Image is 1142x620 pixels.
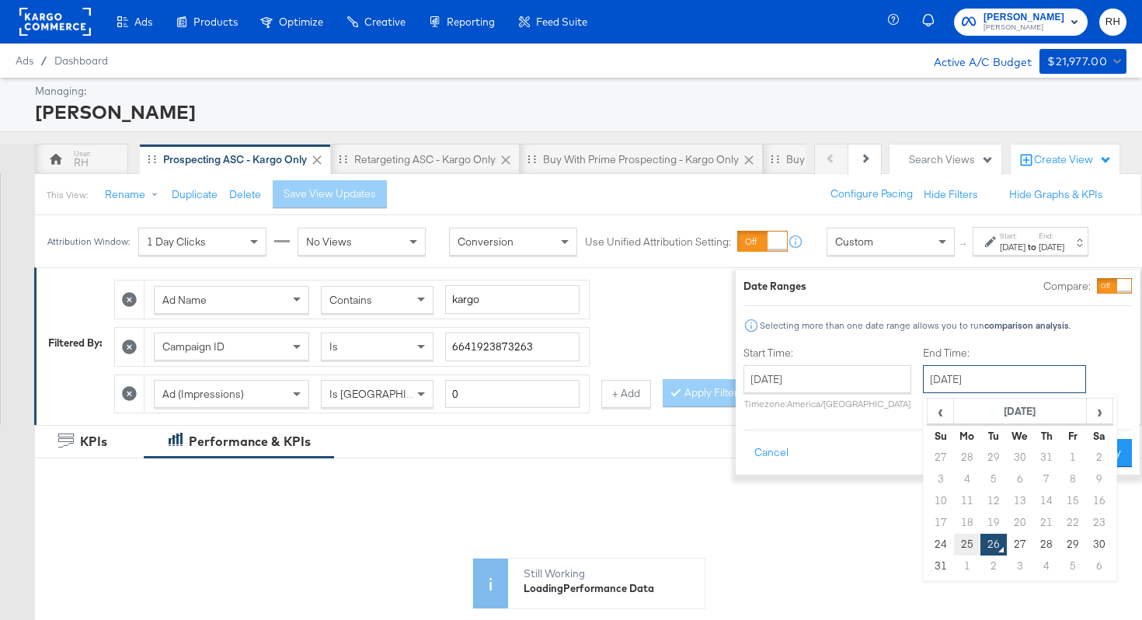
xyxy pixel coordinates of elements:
td: 24 [928,534,954,556]
td: 10 [928,490,954,512]
span: [PERSON_NAME] [984,9,1064,26]
td: 28 [954,447,980,468]
button: Duplicate [172,187,218,202]
span: ↑ [956,242,971,247]
div: Date Ranges [743,279,806,294]
span: Ad (Impressions) [162,387,244,401]
span: Optimize [279,16,323,28]
span: Ads [16,54,33,67]
td: 27 [928,447,954,468]
label: Use Unified Attribution Setting: [585,235,731,249]
td: 8 [1060,468,1086,490]
span: › [1088,399,1112,423]
strong: to [1025,241,1039,253]
input: Enter a search term [445,285,580,314]
td: 13 [1007,490,1033,512]
th: Su [928,425,954,447]
div: Drag to reorder tab [148,155,156,163]
label: Start: [1000,231,1025,241]
strong: comparison analysis [984,319,1069,331]
input: Enter a number [445,380,580,409]
th: [DATE] [954,399,1087,425]
td: 20 [1007,512,1033,534]
th: Mo [954,425,980,447]
td: 11 [954,490,980,512]
div: KPIs [80,433,107,451]
div: [DATE] [1000,241,1025,253]
td: 14 [1033,490,1060,512]
div: [PERSON_NAME] [35,99,1123,125]
td: 2 [980,556,1007,577]
div: Drag to reorder tab [771,155,779,163]
td: 2 [1086,447,1112,468]
td: 31 [928,556,954,577]
td: 29 [980,447,1007,468]
td: 12 [980,490,1007,512]
td: 17 [928,512,954,534]
span: Ads [134,16,152,28]
div: Create View [1034,152,1112,168]
td: 16 [1086,490,1112,512]
span: Is [329,340,338,354]
button: Configure Pacing [820,180,924,208]
div: Selecting more than one date range allows you to run . [759,320,1071,331]
input: Enter a search term [445,333,580,361]
th: Sa [1086,425,1112,447]
div: Performance & KPIs [189,433,311,451]
div: [DATE] [1039,241,1064,253]
th: Fr [1060,425,1086,447]
td: 21 [1033,512,1060,534]
td: 6 [1007,468,1033,490]
td: 28 [1033,534,1060,556]
td: 29 [1060,534,1086,556]
th: Th [1033,425,1060,447]
td: 3 [928,468,954,490]
div: Buy with Prime Prospecting - Kargo only [543,152,739,167]
td: 5 [980,468,1007,490]
span: [PERSON_NAME] [984,22,1064,34]
div: Drag to reorder tab [527,155,536,163]
span: Ad Name [162,293,207,307]
p: Timezone: America/[GEOGRAPHIC_DATA] [743,398,911,409]
label: End Time: [923,346,1092,361]
span: Reporting [447,16,495,28]
div: Filtered By: [48,336,103,350]
td: 25 [954,534,980,556]
span: Is [GEOGRAPHIC_DATA] [329,387,448,401]
td: 27 [1007,534,1033,556]
td: 23 [1086,512,1112,534]
button: $21,977.00 [1039,49,1126,74]
td: 18 [954,512,980,534]
button: Hide Filters [924,187,978,202]
button: Cancel [743,439,799,467]
div: This View: [47,189,88,201]
label: Start Time: [743,346,911,361]
span: ‹ [928,399,952,423]
th: Tu [980,425,1007,447]
span: RH [1105,13,1120,31]
td: 4 [1033,556,1060,577]
td: 30 [1086,534,1112,556]
div: Search Views [909,152,994,167]
span: Creative [364,16,406,28]
td: 4 [954,468,980,490]
div: Retargeting ASC - Kargo only [354,152,496,167]
button: + Add [601,380,651,408]
span: Feed Suite [536,16,587,28]
span: No Views [306,235,352,249]
div: RH [74,155,89,170]
div: Buy with Prime Retargeting - Kargo only [786,152,980,167]
td: 9 [1086,468,1112,490]
td: 26 [980,534,1007,556]
div: Managing: [35,84,1123,99]
td: 7 [1033,468,1060,490]
a: Dashboard [54,54,108,67]
span: Conversion [458,235,514,249]
label: End: [1039,231,1064,241]
span: Campaign ID [162,340,225,354]
button: RH [1099,9,1126,36]
div: Drag to reorder tab [339,155,347,163]
span: Products [193,16,238,28]
td: 5 [1060,556,1086,577]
